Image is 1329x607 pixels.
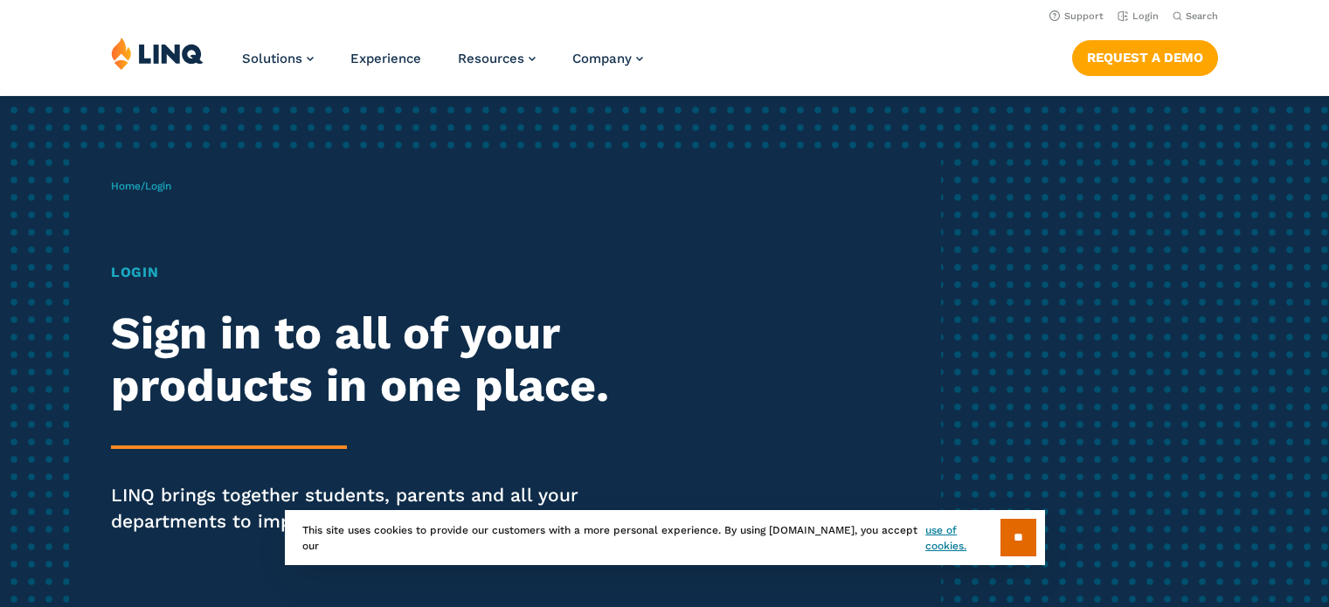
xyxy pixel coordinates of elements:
span: Resources [458,51,524,66]
button: Open Search Bar [1173,10,1218,23]
span: / [111,180,171,192]
span: Solutions [242,51,302,66]
h2: Sign in to all of your products in one place. [111,307,623,412]
nav: Button Navigation [1072,37,1218,75]
nav: Primary Navigation [242,37,643,94]
a: Resources [458,51,536,66]
a: Home [111,180,141,192]
a: use of cookies. [925,522,1000,554]
a: Login [1118,10,1159,22]
a: Support [1049,10,1104,22]
img: LINQ | K‑12 Software [111,37,204,70]
h1: Login [111,262,623,283]
a: Request a Demo [1072,40,1218,75]
p: LINQ brings together students, parents and all your departments to improve efficiency and transpa... [111,482,623,535]
a: Company [572,51,643,66]
a: Solutions [242,51,314,66]
a: Experience [350,51,421,66]
span: Search [1186,10,1218,22]
div: This site uses cookies to provide our customers with a more personal experience. By using [DOMAIN... [285,510,1045,565]
span: Login [145,180,171,192]
span: Company [572,51,632,66]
